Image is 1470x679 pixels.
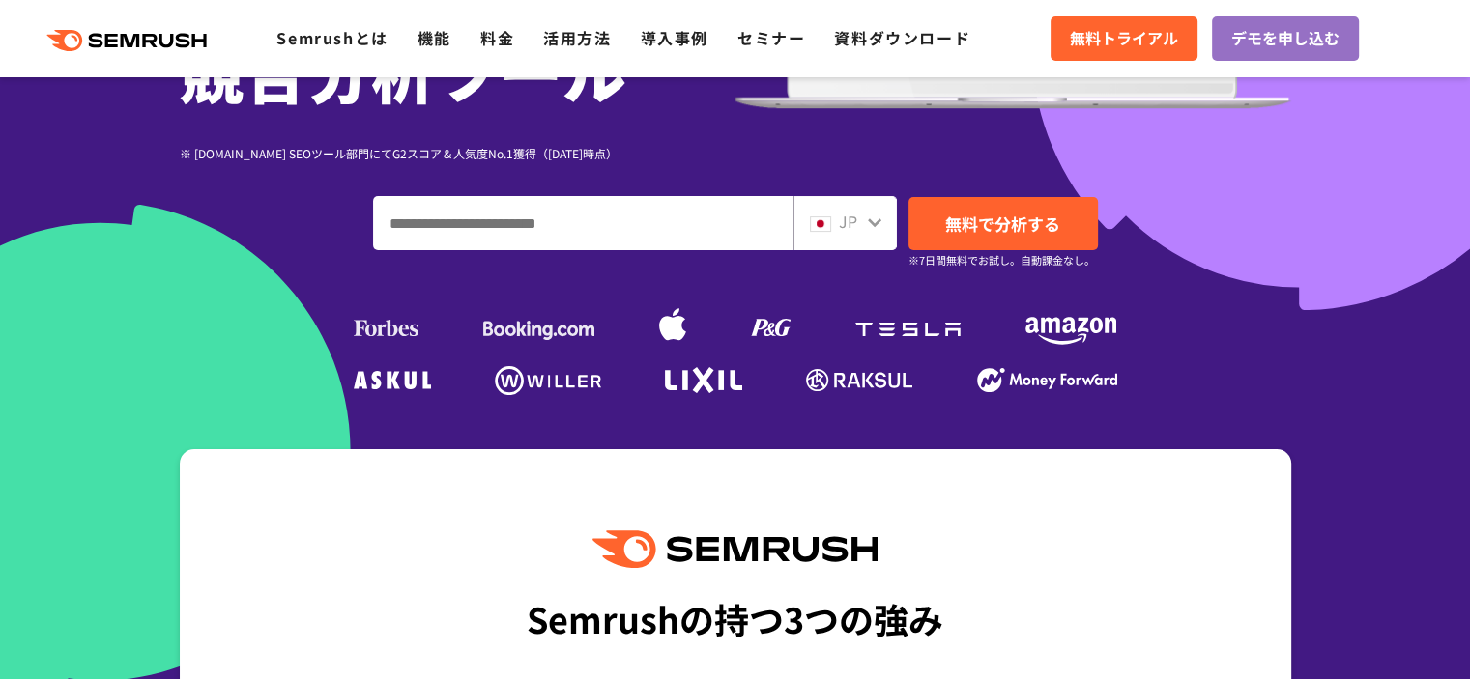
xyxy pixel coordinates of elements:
span: 無料で分析する [945,212,1060,236]
a: 活用方法 [543,26,611,49]
a: Semrushとは [276,26,388,49]
div: ※ [DOMAIN_NAME] SEOツール部門にてG2スコア＆人気度No.1獲得（[DATE]時点） [180,144,735,162]
a: セミナー [737,26,805,49]
input: ドメイン、キーワードまたはURLを入力してください [374,197,793,249]
a: 無料トライアル [1051,16,1197,61]
div: Semrushの持つ3つの強み [527,582,943,654]
span: 無料トライアル [1070,26,1178,51]
a: 無料で分析する [908,197,1098,250]
small: ※7日間無料でお試し。自動課金なし。 [908,251,1095,269]
span: JP [839,210,857,233]
span: デモを申し込む [1231,26,1340,51]
a: デモを申し込む [1212,16,1359,61]
a: 導入事例 [641,26,708,49]
a: 料金 [480,26,514,49]
img: Semrush [592,530,877,568]
a: 機能 [418,26,451,49]
a: 資料ダウンロード [834,26,970,49]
